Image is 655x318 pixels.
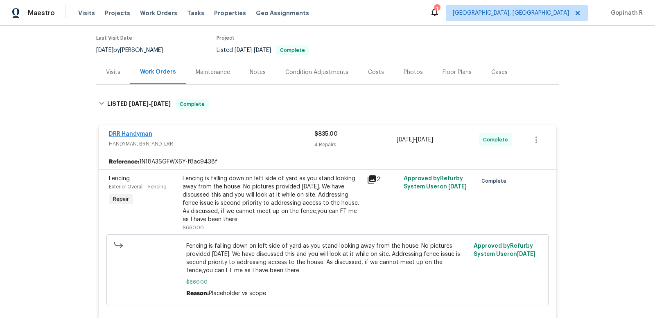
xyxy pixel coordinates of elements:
[140,68,176,76] div: Work Orders
[186,242,469,275] span: Fencing is falling down on left side of yard as you stand looking away from the house. No picture...
[151,101,171,107] span: [DATE]
[314,131,338,137] span: $835.00
[434,5,440,13] div: 1
[235,47,271,53] span: -
[28,9,55,17] span: Maestro
[96,45,173,55] div: by [PERSON_NAME]
[99,155,556,169] div: 1N18A3SGFWX6Y-f8ac9438f
[448,184,467,190] span: [DATE]
[96,36,132,40] span: Last Visit Date
[397,136,433,144] span: -
[96,47,113,53] span: [DATE]
[277,48,308,53] span: Complete
[368,68,384,76] div: Costs
[209,291,266,296] span: Placeholder vs scope
[474,243,535,257] span: Approved by Refurby System User on
[367,175,399,184] div: 2
[517,251,535,257] span: [DATE]
[109,140,314,148] span: HANDYMAN, BRN_AND_LRR
[416,137,433,143] span: [DATE]
[250,68,266,76] div: Notes
[105,9,130,17] span: Projects
[481,177,510,185] span: Complete
[404,176,467,190] span: Approved by Refurby System User on
[254,47,271,53] span: [DATE]
[608,9,643,17] span: Gopinath R
[214,9,246,17] span: Properties
[453,9,569,17] span: [GEOGRAPHIC_DATA], [GEOGRAPHIC_DATA]
[397,137,414,143] span: [DATE]
[109,176,130,181] span: Fencing
[314,141,397,149] div: 4 Repairs
[186,278,469,286] span: $660.00
[109,158,139,166] b: Reference:
[483,136,511,144] span: Complete
[217,47,309,53] span: Listed
[107,99,171,109] h6: LISTED
[183,225,204,230] span: $660.00
[106,68,120,76] div: Visits
[109,131,152,137] a: DRR Handyman
[404,68,423,76] div: Photos
[110,195,132,203] span: Repair
[109,184,167,189] span: Exterior Overall - Fencing
[256,9,309,17] span: Geo Assignments
[217,36,235,40] span: Project
[443,68,472,76] div: Floor Plans
[176,100,208,108] span: Complete
[140,9,177,17] span: Work Orders
[129,101,171,107] span: -
[491,68,508,76] div: Cases
[96,91,559,117] div: LISTED [DATE]-[DATE]Complete
[187,10,204,16] span: Tasks
[78,9,95,17] span: Visits
[235,47,252,53] span: [DATE]
[186,291,209,296] span: Reason:
[285,68,348,76] div: Condition Adjustments
[183,175,362,224] div: Fencing is falling down on left side of yard as you stand looking away from the house. No picture...
[196,68,230,76] div: Maintenance
[129,101,149,107] span: [DATE]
